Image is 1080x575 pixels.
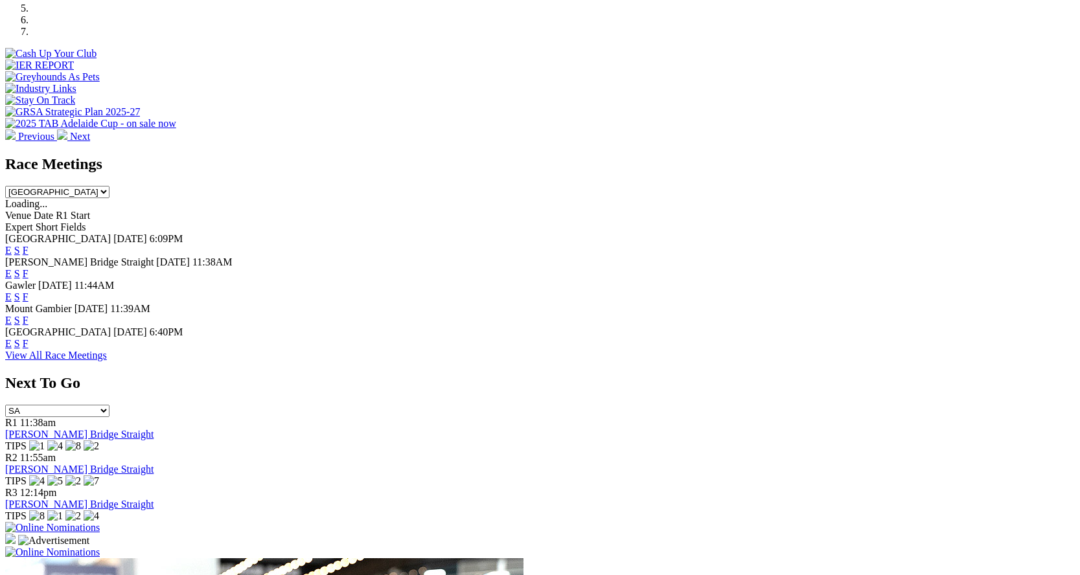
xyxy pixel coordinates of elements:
span: [GEOGRAPHIC_DATA] [5,326,111,337]
span: TIPS [5,475,27,486]
img: 4 [84,510,99,522]
img: Cash Up Your Club [5,48,97,60]
img: 1 [29,440,45,452]
img: 2 [84,440,99,452]
a: F [23,291,29,302]
span: 12:14pm [20,487,57,498]
span: 11:38AM [192,256,233,267]
a: View All Race Meetings [5,350,107,361]
h2: Next To Go [5,374,1075,392]
img: 8 [65,440,81,452]
span: 11:44AM [75,280,115,291]
span: Next [70,131,90,142]
a: S [14,291,20,302]
span: Date [34,210,53,221]
span: [GEOGRAPHIC_DATA] [5,233,111,244]
img: 2 [65,510,81,522]
a: E [5,291,12,302]
img: 7 [84,475,99,487]
span: 11:39AM [110,303,150,314]
a: [PERSON_NAME] Bridge Straight [5,499,154,510]
span: 11:38am [20,417,56,428]
span: [DATE] [156,256,190,267]
img: Industry Links [5,83,76,95]
a: S [14,268,20,279]
span: TIPS [5,510,27,521]
img: 2 [65,475,81,487]
span: [DATE] [113,326,147,337]
span: 11:55am [20,452,56,463]
img: 1 [47,510,63,522]
img: Advertisement [18,535,89,547]
img: 4 [47,440,63,452]
span: Short [36,221,58,232]
span: Mount Gambier [5,303,72,314]
a: S [14,245,20,256]
img: 2025 TAB Adelaide Cup - on sale now [5,118,176,130]
span: Venue [5,210,31,221]
span: [DATE] [38,280,72,291]
img: Online Nominations [5,547,100,558]
h2: Race Meetings [5,155,1075,173]
span: R1 Start [56,210,90,221]
a: [PERSON_NAME] Bridge Straight [5,429,154,440]
img: Greyhounds As Pets [5,71,100,83]
a: Next [57,131,90,142]
span: [DATE] [113,233,147,244]
span: Previous [18,131,54,142]
span: Loading... [5,198,47,209]
span: 6:09PM [150,233,183,244]
a: E [5,268,12,279]
img: chevron-right-pager-white.svg [57,130,67,140]
img: Stay On Track [5,95,75,106]
a: [PERSON_NAME] Bridge Straight [5,464,154,475]
span: R2 [5,452,17,463]
img: 4 [29,475,45,487]
span: Gawler [5,280,36,291]
span: R3 [5,487,17,498]
a: F [23,245,29,256]
span: 6:40PM [150,326,183,337]
a: F [23,315,29,326]
span: Expert [5,221,33,232]
span: [PERSON_NAME] Bridge Straight [5,256,154,267]
img: IER REPORT [5,60,74,71]
a: S [14,315,20,326]
img: Online Nominations [5,522,100,534]
span: TIPS [5,440,27,451]
a: F [23,268,29,279]
img: 8 [29,510,45,522]
img: 5 [47,475,63,487]
a: S [14,338,20,349]
a: F [23,338,29,349]
a: E [5,338,12,349]
a: Previous [5,131,57,142]
img: GRSA Strategic Plan 2025-27 [5,106,140,118]
span: [DATE] [75,303,108,314]
img: chevron-left-pager-white.svg [5,130,16,140]
span: R1 [5,417,17,428]
a: E [5,315,12,326]
a: E [5,245,12,256]
span: Fields [60,221,86,232]
img: 15187_Greyhounds_GreysPlayCentral_Resize_SA_WebsiteBanner_300x115_2025.jpg [5,534,16,544]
